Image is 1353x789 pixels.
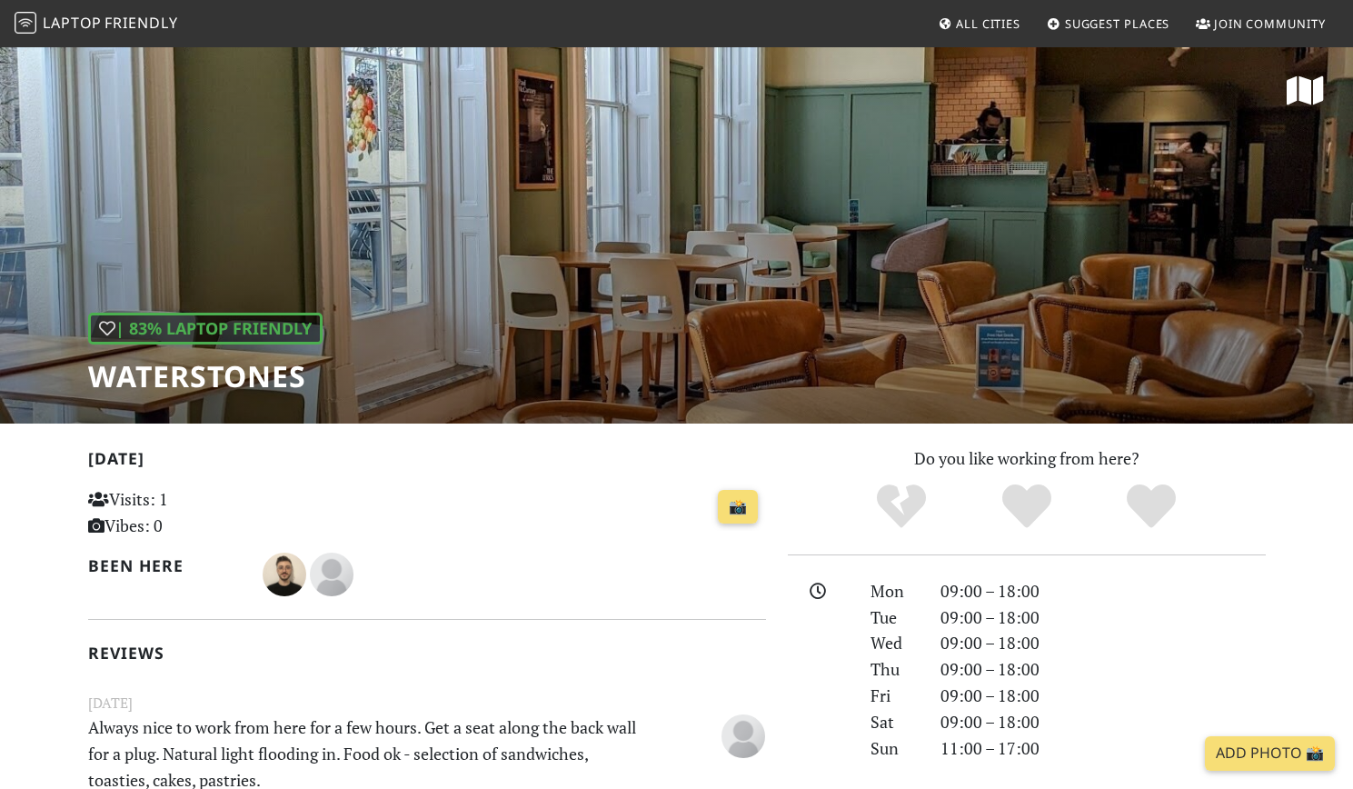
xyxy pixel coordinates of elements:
span: All Cities [956,15,1020,32]
div: Wed [860,630,929,656]
div: 11:00 – 17:00 [930,735,1277,762]
h1: Waterstones [88,359,323,394]
div: 09:00 – 18:00 [930,630,1277,656]
a: 📸 [718,490,758,524]
a: All Cities [930,7,1028,40]
img: LaptopFriendly [15,12,36,34]
h2: [DATE] [88,449,766,475]
div: No [839,482,964,532]
div: Fri [860,683,929,709]
div: Sat [860,709,929,735]
div: Thu [860,656,929,683]
div: 09:00 – 18:00 [930,656,1277,683]
h2: Reviews [88,644,766,663]
div: Sun [860,735,929,762]
p: Visits: 1 Vibes: 0 [88,486,300,539]
small: [DATE] [77,692,777,714]
div: 09:00 – 18:00 [930,709,1277,735]
p: Do you like working from here? [788,445,1266,472]
h2: Been here [88,556,242,575]
span: Maks Kobzar [263,562,310,584]
span: Suggest Places [1065,15,1170,32]
div: 09:00 – 18:00 [930,604,1277,631]
div: Definitely! [1089,482,1214,532]
div: Mon [860,578,929,604]
div: 09:00 – 18:00 [930,683,1277,709]
span: Laptop [43,13,102,33]
span: Friendly [104,13,177,33]
img: 6552-maks.jpg [263,553,306,596]
span: M W [310,562,353,584]
div: 09:00 – 18:00 [930,578,1277,604]
div: Yes [964,482,1089,532]
a: Add Photo 📸 [1205,736,1335,771]
span: M W [721,723,765,744]
a: Suggest Places [1040,7,1178,40]
img: blank-535327c66bd565773addf3077783bbfce4b00ec00e9fd257753287c682c7fa38.png [310,553,353,596]
a: LaptopFriendly LaptopFriendly [15,8,178,40]
img: blank-535327c66bd565773addf3077783bbfce4b00ec00e9fd257753287c682c7fa38.png [721,714,765,758]
div: | 83% Laptop Friendly [88,313,323,345]
div: Tue [860,604,929,631]
a: Join Community [1189,7,1333,40]
span: Join Community [1214,15,1326,32]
